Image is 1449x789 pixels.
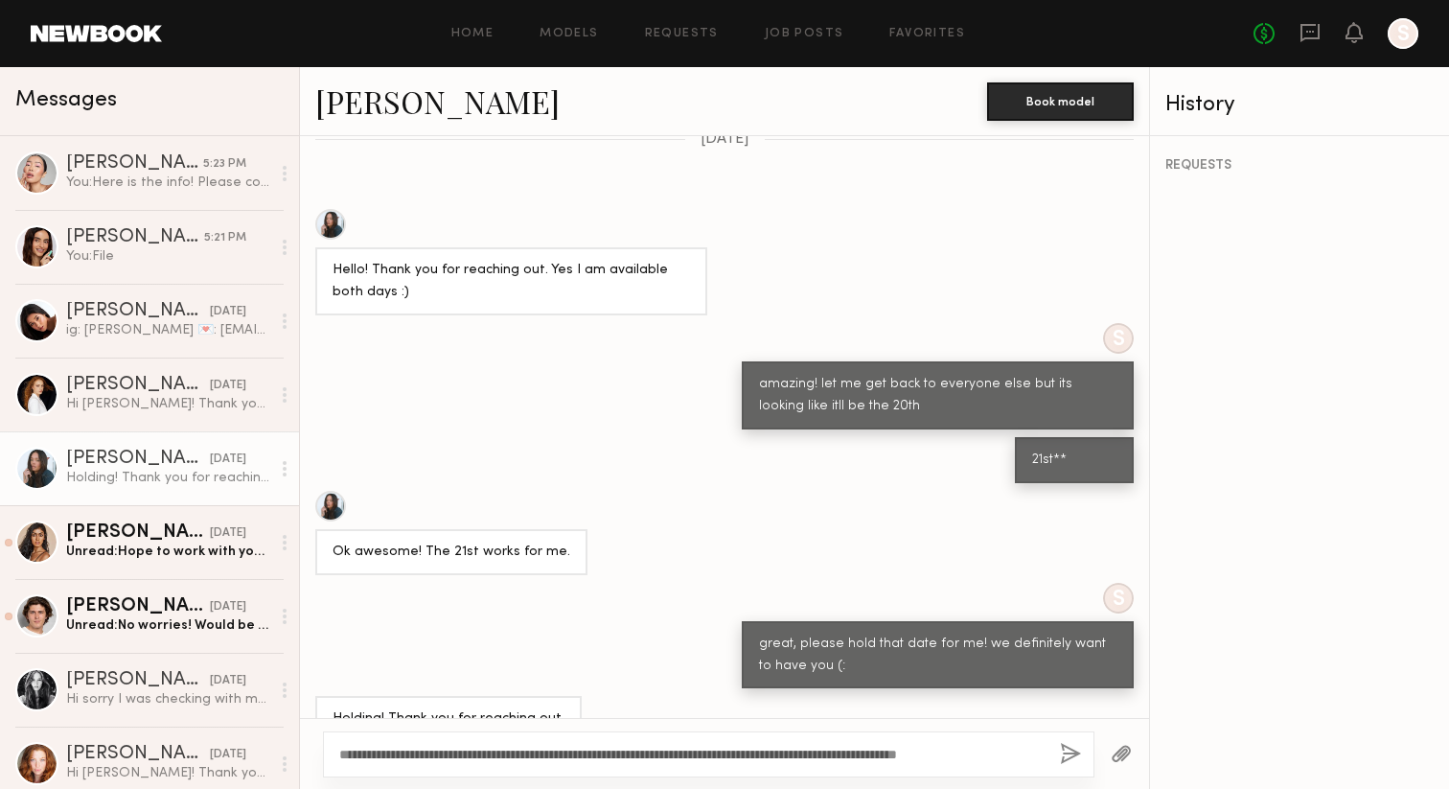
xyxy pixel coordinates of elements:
[66,469,270,487] div: Holding! Thank you for reaching out.
[333,708,564,731] div: Holding! Thank you for reaching out.
[66,671,210,690] div: [PERSON_NAME]
[451,28,494,40] a: Home
[66,228,204,247] div: [PERSON_NAME]
[210,598,246,616] div: [DATE]
[66,154,203,174] div: [PERSON_NAME]
[1165,94,1434,116] div: History
[701,131,749,148] span: [DATE]
[66,523,210,543] div: [PERSON_NAME]
[66,543,270,561] div: Unread: Hope to work with you in the future 🤍
[15,89,117,111] span: Messages
[333,260,690,304] div: Hello! Thank you for reaching out. Yes I am available both days :)
[210,451,246,469] div: [DATE]
[204,229,246,247] div: 5:21 PM
[66,450,210,469] div: [PERSON_NAME]
[210,672,246,690] div: [DATE]
[203,155,246,174] div: 5:23 PM
[210,524,246,543] div: [DATE]
[759,374,1116,418] div: amazing! let me get back to everyone else but its looking like itll be the 20th
[66,745,210,764] div: [PERSON_NAME]
[987,92,1134,108] a: Book model
[210,746,246,764] div: [DATE]
[66,395,270,413] div: Hi [PERSON_NAME]! Thank you for reaching out I just got access back to my newbook! I’m currently ...
[66,321,270,339] div: ig: [PERSON_NAME] 💌: [EMAIL_ADDRESS][DOMAIN_NAME]
[210,303,246,321] div: [DATE]
[66,247,270,266] div: You: File
[333,542,570,564] div: Ok awesome! The 21st works for me.
[889,28,965,40] a: Favorites
[66,302,210,321] div: [PERSON_NAME]
[66,616,270,635] div: Unread: No worries! Would be great to work together on something else in the future. Thanks for l...
[1165,159,1434,173] div: REQUESTS
[315,81,560,122] a: [PERSON_NAME]
[210,377,246,395] div: [DATE]
[66,690,270,708] div: Hi sorry I was checking with my agent about availability. I’m not sure I can do it for that low o...
[66,376,210,395] div: [PERSON_NAME]
[540,28,598,40] a: Models
[1388,18,1418,49] a: S
[66,174,270,192] div: You: Here is the info! Please come in nude or blush short nails. If you need a mani please try to...
[765,28,844,40] a: Job Posts
[645,28,719,40] a: Requests
[66,597,210,616] div: [PERSON_NAME]
[759,634,1116,678] div: great, please hold that date for me! we definitely want to have you (:
[66,764,270,782] div: Hi [PERSON_NAME]! Thank you so much for reaching out. I have so many bookings coming in that I’m ...
[987,82,1134,121] button: Book model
